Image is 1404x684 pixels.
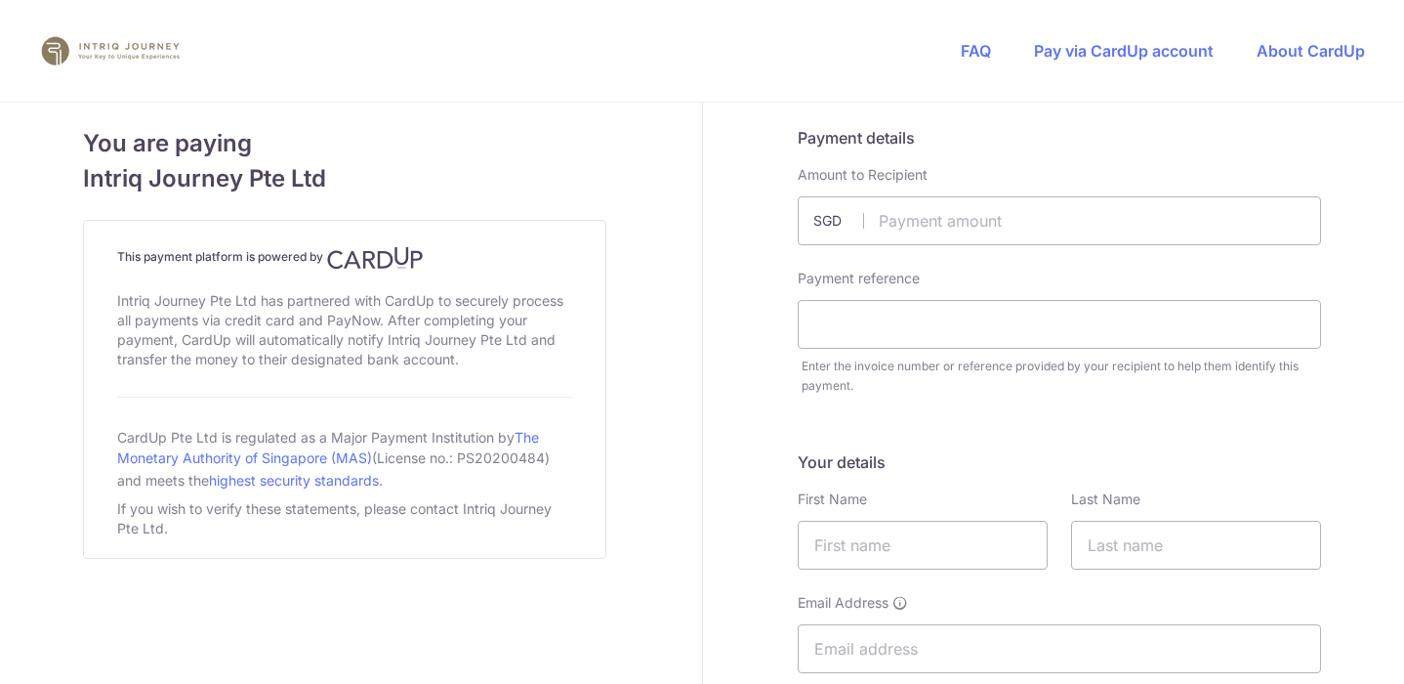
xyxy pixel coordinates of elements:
[798,450,1321,474] h5: Your details
[83,161,606,196] span: Intriq Journey Pte Ltd
[117,246,572,270] h4: This payment platform is powered by
[798,126,1321,150] h5: Payment details
[1257,41,1365,61] a: About CardUp
[798,490,867,509] label: First Name
[1034,41,1214,61] a: Pay via CardUp account
[209,472,379,489] a: highest security standards
[117,421,572,495] div: CardUp Pte Ltd is regulated as a Major Payment Institution by (License no.: PS20200484) and meets...
[798,269,920,288] label: Payment reference
[1071,521,1321,570] input: Last name
[327,246,423,270] img: CardUp
[83,126,606,161] span: You are paying
[1071,490,1140,509] label: Last Name
[961,41,991,61] a: FAQ
[802,357,1321,396] div: Enter the invoice number or reference provided by your recipient to help them identify this payment.
[813,211,864,231] span: SGD
[798,593,888,613] span: Email Address
[798,196,1321,245] input: Payment amount
[117,287,572,373] div: Intriq Journey Pte Ltd has partnered with CardUp to securely process all payments via credit card...
[798,165,928,185] label: Amount to Recipient
[117,495,572,542] div: If you wish to verify these statements, please contact Intriq Journey Pte Ltd.
[798,624,1321,673] input: Email address
[798,521,1048,570] input: First name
